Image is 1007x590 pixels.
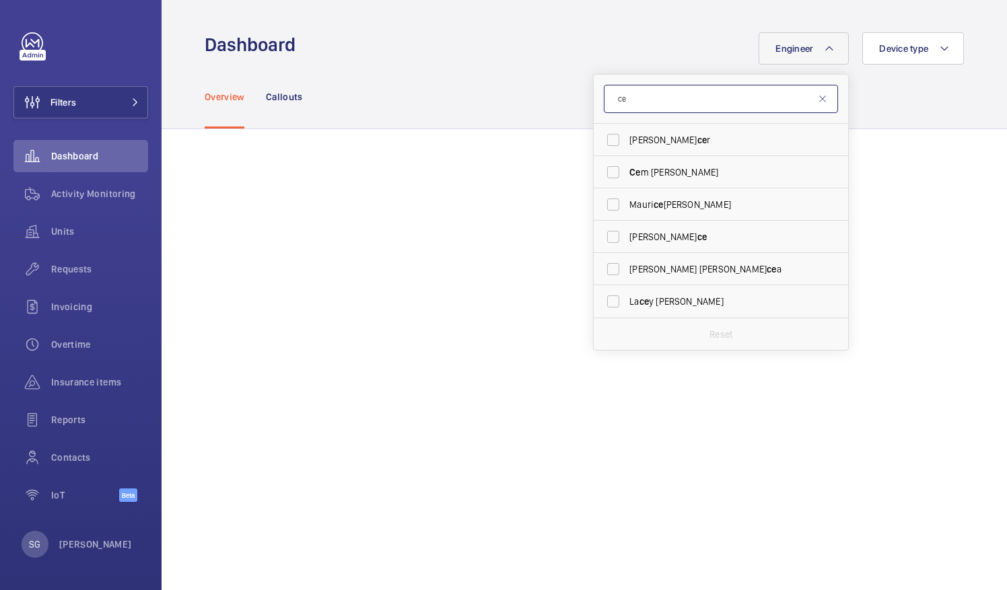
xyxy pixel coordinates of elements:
span: Beta [119,488,137,502]
span: Activity Monitoring [51,187,148,200]
p: SG [29,538,40,551]
h1: Dashboard [205,32,304,57]
span: Engineer [775,43,813,54]
span: [PERSON_NAME] r [629,133,814,147]
span: Requests [51,262,148,276]
button: Device type [862,32,964,65]
span: [PERSON_NAME] [629,230,814,244]
span: m [PERSON_NAME] [629,165,814,179]
input: Search by engineer [604,85,838,113]
span: ce [767,264,776,274]
span: ce [639,296,649,307]
button: Engineer [759,32,849,65]
span: IoT [51,488,119,502]
p: Overview [205,90,244,104]
span: ce [697,231,707,242]
span: [PERSON_NAME] [PERSON_NAME] a [629,262,814,276]
span: Contacts [51,451,148,464]
span: Mauri [PERSON_NAME] [629,198,814,211]
p: Callouts [266,90,303,104]
p: [PERSON_NAME] [59,538,132,551]
span: ce [654,199,663,210]
button: Filters [13,86,148,118]
span: Units [51,225,148,238]
span: Insurance items [51,375,148,389]
span: Overtime [51,338,148,351]
span: Invoicing [51,300,148,314]
span: Device type [879,43,928,54]
p: Reset [709,328,732,341]
span: La y [PERSON_NAME] [629,295,814,308]
span: Dashboard [51,149,148,163]
span: Reports [51,413,148,427]
span: Filters [50,96,76,109]
span: Ce [629,167,640,178]
span: ce [697,135,707,145]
